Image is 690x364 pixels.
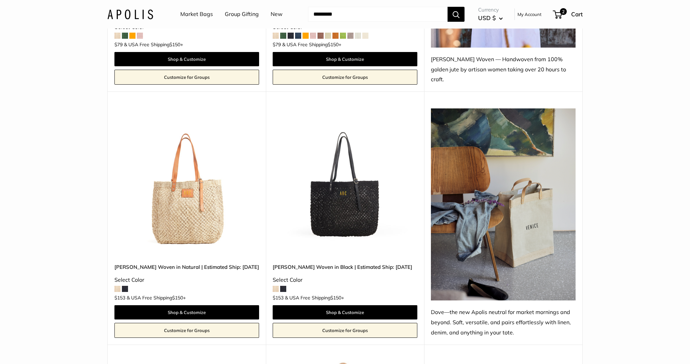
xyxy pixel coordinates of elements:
a: Customize for Groups [114,70,259,85]
span: $150 [328,41,339,48]
a: 2 Cart [553,9,583,20]
div: [PERSON_NAME] Woven — Handwoven from 100% golden jute by artisan women taking over 20 hours to cr... [431,54,576,85]
a: Shop & Customize [114,305,259,319]
span: $150 [172,295,183,301]
a: Shop & Customize [114,52,259,66]
div: Dove—the new Apolis neutral for market mornings and beyond. Soft, versatile, and pairs effortless... [431,307,576,338]
a: My Account [517,10,542,18]
a: [PERSON_NAME] Woven in Natural | Estimated Ship: [DATE] [114,263,259,271]
button: USD $ [478,13,503,23]
span: $153 [114,295,125,301]
img: Mercado Woven in Black | Estimated Ship: Oct. 19th [273,108,417,253]
span: Currency [478,5,503,15]
img: Dove—the new Apolis neutral for market mornings and beyond. Soft, versatile, and pairs effortless... [431,108,576,300]
a: Customize for Groups [273,70,417,85]
span: & USA Free Shipping + [282,42,341,47]
a: Group Gifting [225,9,259,19]
img: Apolis [107,9,153,19]
a: Customize for Groups [273,323,417,338]
a: Customize for Groups [114,323,259,338]
span: & USA Free Shipping + [285,295,344,300]
input: Search... [308,7,448,22]
span: Cart [571,11,583,18]
div: Select Color [273,275,417,285]
span: $79 [114,41,123,48]
span: $153 [273,295,284,301]
a: Shop & Customize [273,52,417,66]
span: & USA Free Shipping + [127,295,186,300]
a: New [271,9,283,19]
div: Select Color [114,275,259,285]
span: $150 [169,41,180,48]
span: $79 [273,41,281,48]
img: Mercado Woven in Natural | Estimated Ship: Oct. 19th [114,108,259,253]
a: Mercado Woven in Natural | Estimated Ship: Oct. 19thMercado Woven in Natural | Estimated Ship: Oc... [114,108,259,253]
span: 2 [560,8,567,15]
span: USD $ [478,14,496,21]
a: Mercado Woven in Black | Estimated Ship: Oct. 19thMercado Woven in Black | Estimated Ship: Oct. 19th [273,108,417,253]
span: $150 [330,295,341,301]
button: Search [448,7,465,22]
a: Market Bags [180,9,213,19]
a: Shop & Customize [273,305,417,319]
a: [PERSON_NAME] Woven in Black | Estimated Ship: [DATE] [273,263,417,271]
span: & USA Free Shipping + [124,42,183,47]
